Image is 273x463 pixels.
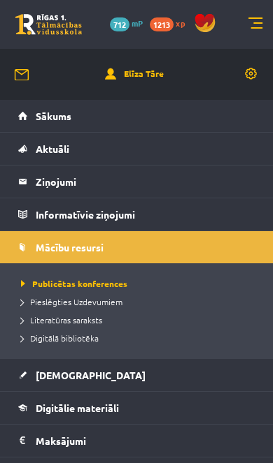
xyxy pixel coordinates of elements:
span: Sākums [36,110,71,122]
span: [DEMOGRAPHIC_DATA] [36,369,146,381]
a: Digitālie materiāli [18,392,255,424]
span: 712 [110,17,129,31]
legend: Maksājumi [36,425,255,457]
a: Rīgas 1. Tālmācības vidusskola [15,14,82,35]
a: Maksājumi [18,425,255,457]
a: Aktuāli [18,133,255,165]
span: Digitālie materiāli [36,402,119,414]
a: Mācību resursi [18,231,255,263]
legend: Ziņojumi [36,166,255,198]
span: Pieslēgties Uzdevumiem [21,296,122,307]
a: Digitālā bibliotēka [21,332,259,344]
a: Informatīvie ziņojumi [18,198,255,230]
span: Aktuāli [36,142,69,155]
a: Pieslēgties Uzdevumiem [21,295,259,308]
span: Literatūras saraksts [21,314,102,325]
a: Ziņojumi [18,166,255,198]
legend: Informatīvie ziņojumi [36,198,255,230]
a: Literatūras saraksts [21,314,259,326]
a: Publicētas konferences [21,277,259,290]
a: Sākums [18,100,255,132]
span: xp [176,17,185,29]
span: 1213 [150,17,174,31]
a: [DEMOGRAPHIC_DATA] [18,359,255,391]
span: Digitālā bibliotēka [21,332,99,344]
a: Elīza Tāre [105,67,164,82]
a: 1213 xp [150,17,192,29]
span: Mācību resursi [36,241,104,253]
span: Publicētas konferences [21,278,127,289]
span: mP [132,17,143,29]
